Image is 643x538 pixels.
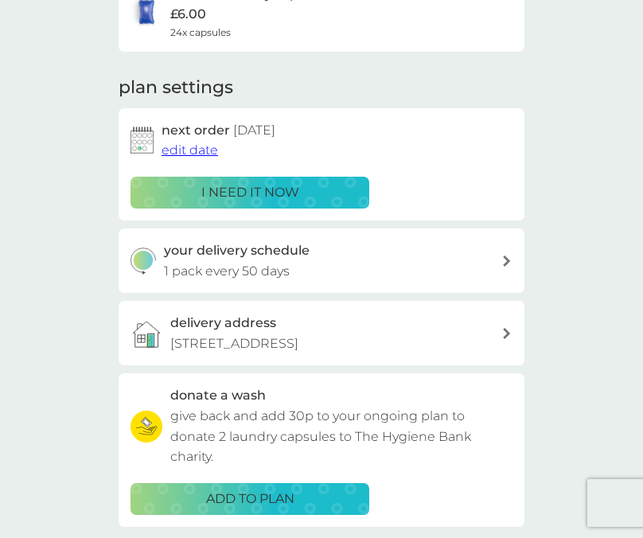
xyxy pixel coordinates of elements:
span: 24x capsules [170,25,231,40]
h3: donate a wash [170,385,266,406]
button: edit date [162,140,218,161]
span: [DATE] [233,123,275,138]
h2: plan settings [119,76,233,100]
p: [STREET_ADDRESS] [170,333,298,354]
h3: delivery address [170,313,276,333]
p: 1 pack every 50 days [164,261,290,282]
p: ADD TO PLAN [206,489,294,509]
p: i need it now [201,182,299,203]
p: £6.00 [170,4,206,25]
button: i need it now [131,177,369,209]
p: give back and add 30p to your ongoing plan to donate 2 laundry capsules to The Hygiene Bank charity. [170,406,512,467]
span: edit date [162,142,218,158]
h3: your delivery schedule [164,240,310,261]
h2: next order [162,120,275,141]
a: delivery address[STREET_ADDRESS] [119,301,524,365]
button: your delivery schedule1 pack every 50 days [119,228,524,293]
button: ADD TO PLAN [131,483,369,515]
